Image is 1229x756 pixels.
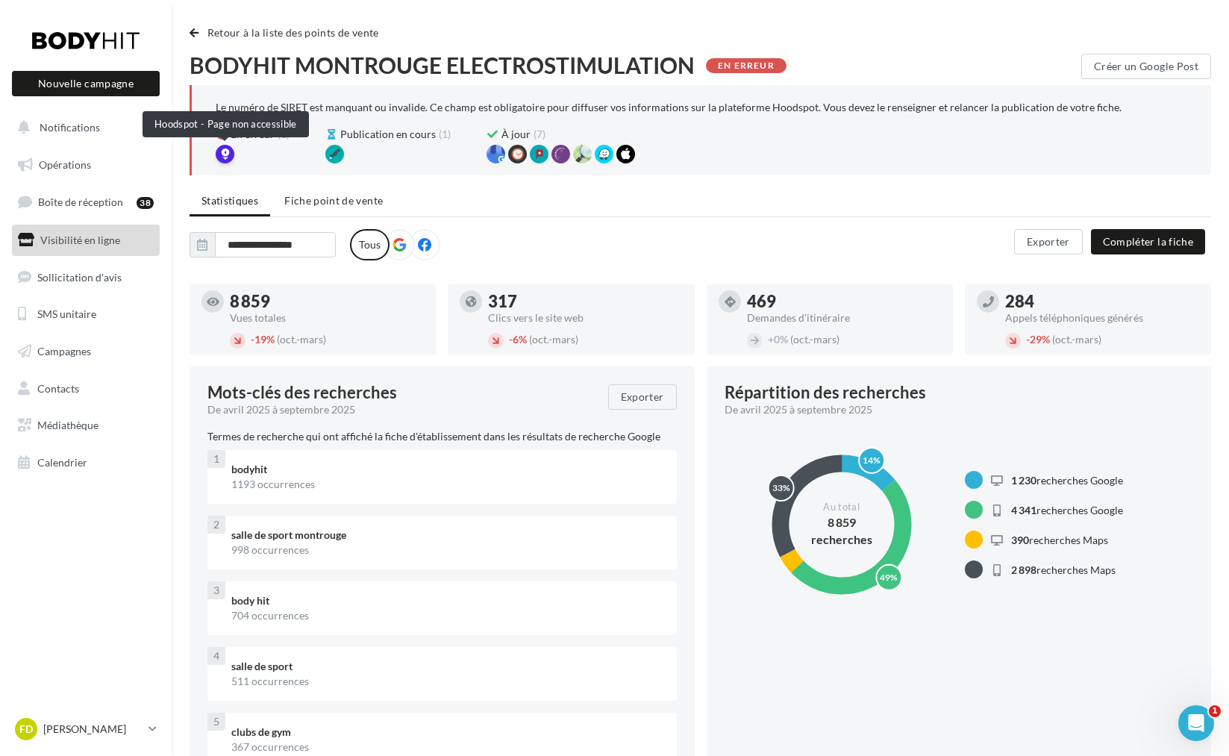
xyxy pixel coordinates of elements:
iframe: Intercom live chat [1178,705,1214,741]
span: Campagnes [37,345,91,357]
p: Le numéro de SIRET est manquant ou invalide. Ce champ est obligatoire pour diffuser vos informati... [216,101,1122,113]
div: Clics vers le site web [488,313,682,323]
span: À jour [501,127,531,142]
div: 469 [747,293,941,310]
button: Créer un Google Post [1081,54,1211,79]
span: (oct.-mars) [1052,333,1101,346]
span: 1 230 [1011,474,1036,487]
div: clubs de gym [231,725,665,740]
div: 3 [207,581,225,599]
span: 4 341 [1011,504,1036,516]
span: Médiathèque [37,419,98,431]
div: 4 [207,647,225,665]
a: Calendrier [9,447,163,478]
div: Vues totales [230,313,424,323]
span: Boîte de réception [38,196,123,208]
div: salle de sport montrouge [231,528,665,543]
div: Hoodspot - Page non accessible [143,111,309,137]
span: Fiche point de vente [284,194,383,207]
div: 317 [488,293,682,310]
span: 390 [1011,534,1029,546]
span: (oct.-mars) [277,333,326,346]
div: De avril 2025 à septembre 2025 [207,402,596,417]
p: [PERSON_NAME] [43,722,143,737]
span: recherches Google [1011,504,1123,516]
span: 29% [1026,333,1050,346]
div: 511 occurrences [231,674,665,689]
span: recherches Google [1011,474,1123,487]
a: Visibilité en ligne [9,225,163,256]
div: Demandes d'itinéraire [747,313,941,323]
div: body hit [231,593,665,608]
span: - [509,333,513,346]
a: Boîte de réception38 [9,186,163,218]
div: 38 [137,197,154,209]
div: 367 occurrences [231,740,665,755]
button: Notifications [9,112,157,143]
div: 704 occurrences [231,608,665,623]
div: 8 859 [230,293,424,310]
span: Sollicitation d'avis [37,270,122,283]
span: (oct.-mars) [529,333,578,346]
a: SMS unitaire [9,299,163,330]
span: - [251,333,254,346]
div: 1 [207,450,225,468]
a: Opérations [9,149,163,181]
span: BODYHIT MONTROUGE ELECTROSTIMULATION [190,54,695,76]
span: FD [19,722,33,737]
span: (7) [534,127,545,142]
div: Appels téléphoniques générés [1005,313,1199,323]
span: (oct.-mars) [790,333,839,346]
span: Contacts [37,382,79,395]
span: 1 [1209,705,1221,717]
span: 19% [251,333,275,346]
span: - [1026,333,1030,346]
span: Retour à la liste des points de vente [207,26,379,39]
button: Retour à la liste des points de vente [190,24,385,42]
button: Exporter [608,384,677,410]
a: Contacts [9,373,163,404]
span: Visibilité en ligne [40,234,120,246]
button: Nouvelle campagne [12,71,160,96]
span: Notifications [40,121,100,134]
a: Campagnes [9,336,163,367]
span: 6% [509,333,527,346]
div: 284 [1005,293,1199,310]
a: Compléter la fiche [1085,234,1211,247]
span: (1) [439,127,451,142]
span: + [768,333,774,346]
a: Médiathèque [9,410,163,441]
a: FD [PERSON_NAME] [12,715,160,743]
div: En erreur [706,58,787,73]
div: 1193 occurrences [231,477,665,492]
span: Calendrier [37,456,87,469]
span: Publication en cours [340,127,436,142]
label: Tous [350,229,390,260]
div: salle de sport [231,659,665,674]
span: 0% [768,333,788,346]
div: 998 occurrences [231,543,665,557]
span: SMS unitaire [37,307,96,320]
div: De avril 2025 à septembre 2025 [725,402,1182,417]
div: Répartition des recherches [725,384,926,401]
div: 5 [207,713,225,731]
span: Opérations [39,158,91,171]
span: recherches Maps [1011,563,1116,576]
span: 2 898 [1011,563,1036,576]
button: Exporter [1014,229,1083,254]
div: 2 [207,516,225,534]
a: Sollicitation d'avis [9,262,163,293]
span: recherches Maps [1011,534,1108,546]
p: Termes de recherche qui ont affiché la fiche d'établissement dans les résultats de recherche Google [207,429,677,444]
button: Compléter la fiche [1091,229,1205,254]
div: bodyhit [231,462,665,477]
span: Mots-clés des recherches [207,384,397,401]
